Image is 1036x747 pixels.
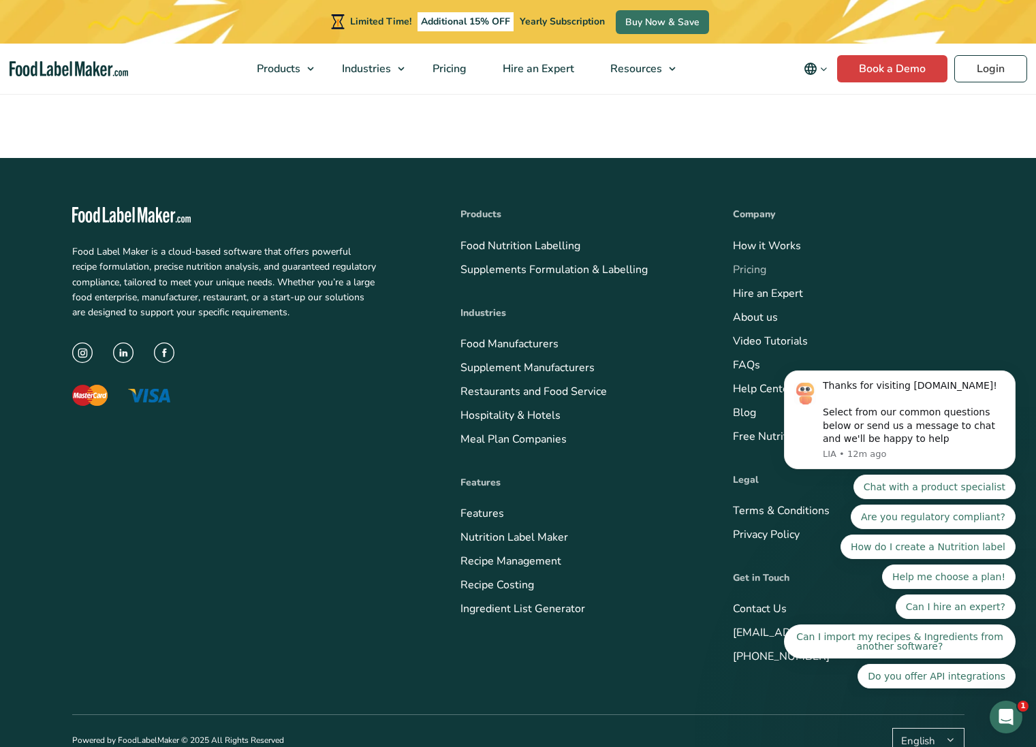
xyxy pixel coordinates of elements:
[733,503,830,518] a: Terms & Conditions
[418,12,514,31] span: Additional 15% OFF
[460,475,692,490] p: Features
[72,385,108,406] img: The Mastercard logo displaying a red circle saying
[606,61,663,76] span: Resources
[338,61,392,76] span: Industries
[593,44,682,94] a: Resources
[733,381,793,396] a: Help Center
[415,44,482,94] a: Pricing
[460,506,504,521] a: Features
[990,701,1022,733] iframe: Intercom live chat
[72,734,284,747] p: Powered by FoodLabelMaker © 2025 All Rights Reserved
[764,358,1036,697] iframe: Intercom notifications message
[733,334,808,349] a: Video Tutorials
[128,389,170,402] img: The Visa logo with blue letters and a yellow flick above the
[733,357,760,372] a: FAQs
[733,571,964,586] p: Get in Touch
[460,336,559,351] a: Food Manufacturers
[460,577,534,592] a: Recipe Costing
[460,360,595,375] a: Supplement Manufacturers
[733,527,800,542] a: Privacy Policy
[72,244,376,321] p: Food Label Maker is a cloud-based software that offers powerful recipe formulation, precise nutri...
[733,625,919,640] a: [EMAIL_ADDRESS][DOMAIN_NAME]
[733,649,830,664] a: [PHONE_NUMBER]
[460,530,568,545] a: Nutrition Label Maker
[154,343,174,363] img: Facebook Icon
[954,55,1027,82] a: Login
[350,15,411,28] span: Limited Time!
[520,15,605,28] span: Yearly Subscription
[428,61,468,76] span: Pricing
[72,207,420,223] a: Food Label Maker homepage
[733,286,803,301] a: Hire an Expert
[10,61,128,77] a: Food Label Maker homepage
[460,408,561,423] a: Hospitality & Hotels
[460,601,585,616] a: Ingredient List Generator
[733,310,778,325] a: About us
[239,44,321,94] a: Products
[499,61,576,76] span: Hire an Expert
[460,306,692,321] p: Industries
[733,262,766,277] a: Pricing
[733,601,787,616] a: Contact Us
[733,429,866,444] a: Free Nutrition Label Maker
[616,10,709,34] a: Buy Now & Save
[733,207,964,222] p: Company
[253,61,302,76] span: Products
[733,238,801,253] a: How it Works
[733,405,756,420] a: Blog
[485,44,589,94] a: Hire an Expert
[113,343,134,363] img: LinkedIn Icon
[460,384,607,399] a: Restaurants and Food Service
[1018,701,1029,712] span: 1
[460,262,648,277] a: Supplements Formulation & Labelling
[72,343,93,363] img: instagram icon
[460,207,692,222] p: Products
[72,207,191,223] img: Food Label Maker - white
[460,238,580,253] a: Food Nutrition Labelling
[460,432,567,447] a: Meal Plan Companies
[794,55,837,82] button: Change language
[733,473,964,488] p: Legal
[460,554,561,569] a: Recipe Management
[837,55,947,82] a: Book a Demo
[324,44,411,94] a: Industries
